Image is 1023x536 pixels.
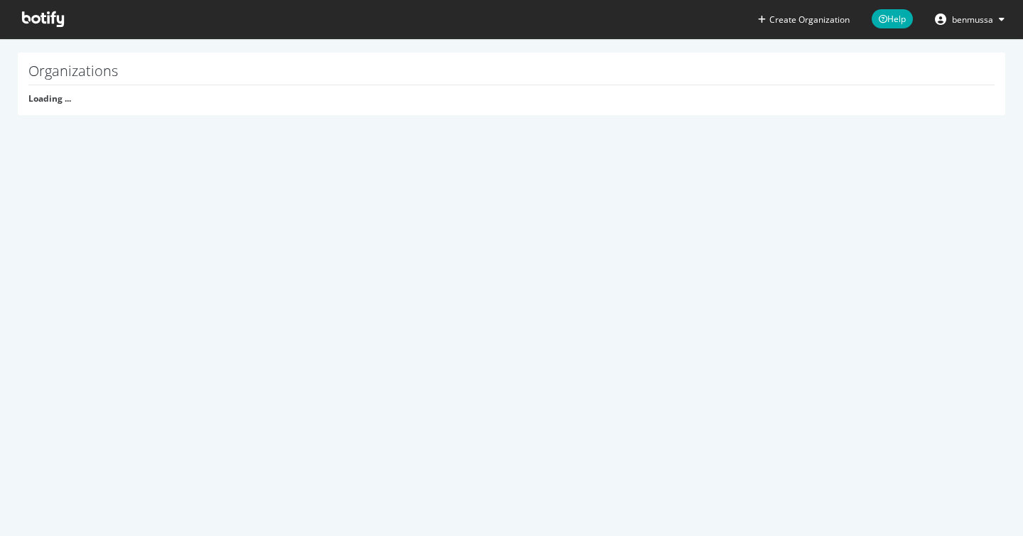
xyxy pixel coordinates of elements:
strong: Loading ... [28,92,71,104]
button: benmussa [924,8,1016,31]
h1: Organizations [28,63,995,85]
span: benmussa [952,14,993,26]
span: Help [872,9,913,28]
button: Create Organization [757,13,850,26]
